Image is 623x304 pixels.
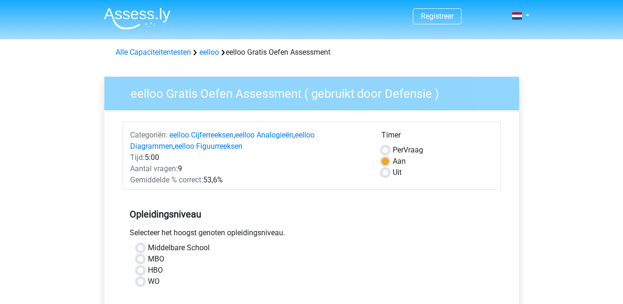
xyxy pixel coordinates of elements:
span: Aantal vragen: [130,164,178,173]
label: Middelbare School [148,242,210,253]
label: WO [148,276,160,287]
h3: eelloo Gratis Oefen Assessment ( gebruikt door Defensie ) [119,83,512,101]
span: Categoriën: [130,130,168,139]
label: Aan [393,156,406,167]
div: eelloo Gratis Oefen Assessment [112,47,512,58]
div: Timer [381,130,493,145]
div: Selecteer het hoogst genoten opleidingsniveau. [123,227,501,242]
div: , , , [123,130,374,152]
img: Assessly [104,7,170,29]
span: Gemiddelde % correct: [130,175,203,184]
label: MBO [148,253,164,265]
div: 9 [123,163,374,174]
a: eelloo Analogieën [235,130,293,139]
span: Tijd: [130,153,145,162]
span: Per [393,145,403,154]
label: Uit [393,167,402,178]
div: 53,6% [123,174,374,186]
h5: Opleidingsniveau [130,205,494,224]
a: eelloo Figuurreeksen [175,142,242,151]
label: HBO [148,265,163,276]
a: Registreer [421,12,454,21]
div: 5:00 [123,152,374,163]
a: eelloo Cijferreeksen [169,130,234,139]
a: eelloo [199,48,219,57]
label: Vraag [393,145,423,156]
a: Alle Capaciteitentesten [116,48,191,57]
